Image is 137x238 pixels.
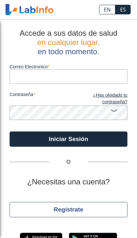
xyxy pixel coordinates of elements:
a: EN [99,5,115,14]
label: Correo Electronico [10,64,127,69]
span: Accede a sus datos de salud [20,29,118,37]
span: en todo momento. [38,47,99,56]
span: en cualquier lugar, [37,38,100,47]
h2: ¿Necesitas una cuenta? [10,177,127,187]
a: ¿Has olvidado tu contraseña? [68,92,127,106]
button: Regístrate [10,202,127,217]
span: O [49,158,88,166]
label: contraseña [10,92,68,106]
button: Iniciar Sesión [10,131,127,147]
a: ES [115,5,131,14]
